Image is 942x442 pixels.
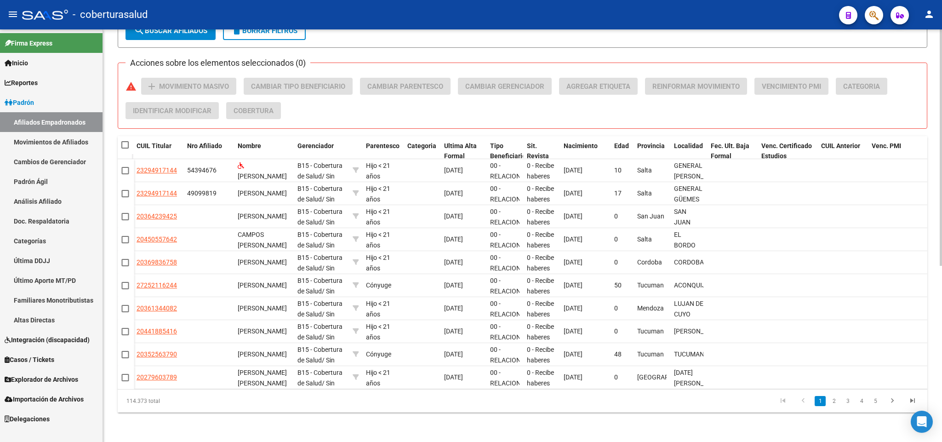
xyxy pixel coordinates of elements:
[560,136,611,166] datatable-header-cell: Nacimiento
[527,208,565,236] span: 0 - Recibe haberes regularmente
[527,323,565,351] span: 0 - Recibe haberes regularmente
[813,393,827,409] li: page 1
[134,25,145,36] mat-icon: search
[856,396,867,406] a: 4
[490,277,533,316] span: 00 - RELACION DE DEPENDENCIA
[5,98,34,108] span: Padrón
[137,373,177,381] span: 20279603789
[366,350,391,358] span: Cónyuge
[137,258,177,266] span: 20369836758
[297,231,343,249] span: B15 - Cobertura de Salud
[118,390,278,413] div: 114.373 total
[559,78,638,95] button: Agregar Etiqueta
[5,38,52,48] span: Firma Express
[238,142,261,149] span: Nombre
[187,189,217,197] span: 49099819
[137,327,177,335] span: 20441885416
[566,82,630,91] span: Agregar Etiqueta
[366,231,390,249] span: Hijo < 21 años
[614,166,622,174] span: 10
[133,136,183,166] datatable-header-cell: CUIL Titular
[868,393,882,409] li: page 5
[670,136,707,166] datatable-header-cell: Localidad
[611,136,634,166] datatable-header-cell: Edad
[362,136,404,166] datatable-header-cell: Parentesco
[5,355,54,365] span: Casos / Tickets
[674,208,691,226] span: SAN JUAN
[458,78,552,95] button: Cambiar Gerenciador
[904,396,921,406] a: go to last page
[126,102,219,119] button: Identificar Modificar
[297,254,343,272] span: B15 - Cobertura de Salud
[407,142,436,149] span: Categoria
[884,396,901,406] a: go to next page
[794,396,812,406] a: go to previous page
[754,78,828,95] button: Vencimiento PMI
[527,369,565,397] span: 0 - Recibe haberes regularmente
[614,235,618,243] span: 0
[187,142,222,149] span: Nro Afiliado
[841,393,855,409] li: page 3
[758,136,817,166] datatable-header-cell: Venc. Certificado Estudios
[444,349,483,360] div: [DATE]
[490,300,533,339] span: 00 - RELACION DE DEPENDENCIA
[404,136,440,166] datatable-header-cell: Categoria
[444,188,483,199] div: [DATE]
[444,326,483,337] div: [DATE]
[614,281,622,289] span: 50
[5,374,78,385] span: Explorador de Archivos
[674,258,704,266] span: CORDOBA
[367,82,443,91] span: Cambiar Parentesco
[527,254,565,282] span: 0 - Recibe haberes regularmente
[527,346,565,374] span: 0 - Recibe haberes regularmente
[843,82,880,91] span: Categoria
[924,9,935,20] mat-icon: person
[637,373,699,381] span: [GEOGRAPHIC_DATA]
[297,142,334,149] span: Gerenciador
[73,5,148,25] span: - coberturasalud
[137,166,177,174] span: 23294917144
[821,142,860,149] span: CUIL Anterior
[137,142,171,149] span: CUIL Titular
[817,136,868,166] datatable-header-cell: CUIL Anterior
[614,212,618,220] span: 0
[366,142,400,149] span: Parentesco
[297,346,343,364] span: B15 - Cobertura de Salud
[707,136,758,166] datatable-header-cell: Fec. Ult. Baja Formal
[872,142,901,149] span: Venc. PMI
[126,22,216,40] button: Buscar Afiliados
[234,107,274,115] span: Cobertura
[238,258,287,266] span: [PERSON_NAME]
[251,82,345,91] span: Cambiar Tipo Beneficiario
[159,82,229,91] span: Movimiento Masivo
[490,142,526,160] span: Tipo Beneficiario
[761,142,812,160] span: Venc. Certificado Estudios
[444,142,477,160] span: Ultima Alta Formal
[774,396,792,406] a: go to first page
[134,27,207,35] span: Buscar Afiliados
[527,142,549,160] span: Sit. Revista
[297,162,343,180] span: B15 - Cobertura de Salud
[674,142,703,149] span: Localidad
[126,57,310,69] h3: Acciones sobre los elementos seleccionados (0)
[297,208,343,226] span: B15 - Cobertura de Salud
[564,327,582,335] span: [DATE]
[486,136,523,166] datatable-header-cell: Tipo Beneficiario
[527,162,565,190] span: 0 - Recibe haberes regularmente
[490,346,533,385] span: 00 - RELACION DE DEPENDENCIA
[911,411,933,433] div: Open Intercom Messenger
[490,208,533,247] span: 00 - RELACION DE DEPENDENCIA
[614,373,618,381] span: 0
[187,166,217,174] span: 54394676
[238,212,287,220] span: [PERSON_NAME]
[146,81,157,92] mat-icon: add
[137,235,177,243] span: 20450557642
[444,165,483,176] div: [DATE]
[5,78,38,88] span: Reportes
[137,304,177,312] span: 20361344082
[674,327,723,335] span: [PERSON_NAME]
[827,393,841,409] li: page 2
[564,212,582,220] span: [DATE]
[868,136,928,166] datatable-header-cell: Venc. PMI
[564,350,582,358] span: [DATE]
